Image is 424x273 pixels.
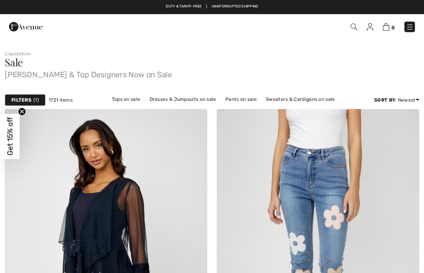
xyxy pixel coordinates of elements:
[5,67,419,78] span: [PERSON_NAME] & Top Designers Now on Sale
[143,104,211,115] a: Jackets & Blazers on sale
[33,96,39,104] span: 1
[367,23,373,31] img: My Info
[391,25,395,31] span: 8
[406,23,414,31] img: Menu
[383,23,389,31] img: Shopping Bag
[11,96,31,104] strong: Filters
[374,96,419,104] div: : Newest
[5,55,23,69] span: Sale
[374,97,395,103] strong: Sort By
[253,104,303,115] a: Outerwear on sale
[49,96,73,104] span: 1721 items
[221,94,261,104] a: Pants on sale
[108,94,144,104] a: Tops on sale
[9,22,42,30] a: 1ère Avenue
[5,51,31,56] a: Liquidation
[5,117,15,156] span: Get 15% off
[212,104,251,115] a: Skirts on sale
[9,19,42,35] img: 1ère Avenue
[262,94,339,104] a: Sweaters & Cardigans on sale
[146,94,220,104] a: Dresses & Jumpsuits on sale
[383,22,395,31] a: 8
[351,24,357,30] img: Search
[18,108,26,116] button: Close teaser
